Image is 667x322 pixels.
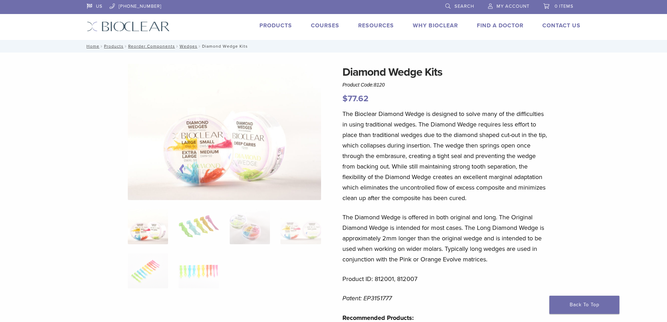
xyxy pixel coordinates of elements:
[342,212,548,265] p: The Diamond Wedge is offered in both original and long. The Original Diamond Wedge is intended fo...
[128,209,168,244] img: Diamond-Wedges-Assorted-3-Copy-e1548779949314-324x324.jpg
[542,22,581,29] a: Contact Us
[230,209,270,244] img: Diamond Wedge Kits - Image 3
[197,44,202,48] span: /
[180,44,197,49] a: Wedges
[454,4,474,9] span: Search
[84,44,99,49] a: Home
[104,44,124,49] a: Products
[311,22,339,29] a: Courses
[175,44,180,48] span: /
[128,64,321,200] img: Diamond Wedges-Assorted-3 - Copy
[259,22,292,29] a: Products
[374,82,385,88] span: 8120
[413,22,458,29] a: Why Bioclear
[342,274,548,284] p: Product ID: 812001, 812007
[128,253,168,288] img: Diamond Wedge Kits - Image 5
[342,94,348,104] span: $
[342,109,548,203] p: The Bioclear Diamond Wedge is designed to solve many of the difficulties in using traditional wed...
[342,294,392,302] em: Patent: EP3151777
[124,44,128,48] span: /
[280,209,321,244] img: Diamond Wedge Kits - Image 4
[358,22,394,29] a: Resources
[99,44,104,48] span: /
[342,94,368,104] bdi: 77.62
[477,22,523,29] a: Find A Doctor
[179,253,219,288] img: Diamond Wedge Kits - Image 6
[82,40,586,53] nav: Diamond Wedge Kits
[342,64,548,81] h1: Diamond Wedge Kits
[87,21,170,32] img: Bioclear
[555,4,574,9] span: 0 items
[549,296,619,314] a: Back To Top
[342,314,414,322] strong: Recommended Products:
[179,209,219,244] img: Diamond Wedge Kits - Image 2
[128,44,175,49] a: Reorder Components
[496,4,529,9] span: My Account
[342,82,385,88] span: Product Code:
